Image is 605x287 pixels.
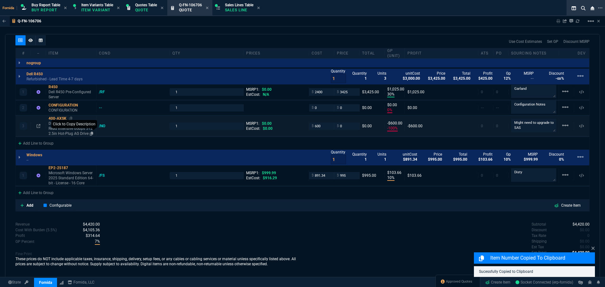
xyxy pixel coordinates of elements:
[582,233,590,238] p: spec.value
[588,4,597,12] nx-icon: Close Workbench
[80,233,100,238] p: spec.value
[246,92,306,97] div: EstCost:
[574,51,589,56] div: dev
[579,4,588,12] nx-icon: Search
[99,173,111,178] div: /FS
[244,51,309,56] div: prices
[387,87,402,92] p: $1,025.00
[32,3,60,7] span: Buy Report Table
[49,89,94,100] p: Dell R450 Pre-Configured Server
[574,227,590,233] p: spec.value
[135,3,157,7] span: Quotes Table
[562,103,569,111] mat-icon: Example home icon
[16,137,56,148] div: Add Line to Group
[225,3,253,7] span: Sales Lines Table
[37,173,40,178] nx-icon: Item not found in Business Central. The quote is still valid.
[99,105,108,110] div: --
[99,123,111,129] div: /NO
[179,3,202,7] span: Q-FN-106706
[387,175,395,181] p: 10%
[407,123,475,129] div: -$600.00
[117,6,120,11] nx-icon: Close Tab
[509,51,559,56] div: Sourcing Notes
[86,233,100,238] span: With Burden (5.5%)
[446,279,472,284] span: Approved Quotes
[16,187,56,198] div: Add Line to Group
[547,39,558,44] a: Set GP
[95,238,100,245] span: With Burden (5.5%)
[49,84,94,89] div: R450
[481,124,483,128] span: 0
[407,89,475,95] div: $1,025.00
[587,233,590,238] span: 0
[16,51,31,56] div: #
[580,239,590,244] span: 0
[96,51,170,56] div: cond
[15,233,25,238] p: With Burden (5.5%)
[26,77,83,82] p: Refurbished - Lead Time 4-7 days
[532,238,547,244] p: undefined
[334,51,360,56] div: price
[337,89,339,95] span: $
[387,92,395,97] p: 30%
[26,72,43,77] p: Dell R450
[563,39,590,44] a: Discount MSRP
[312,89,314,95] span: $
[481,173,483,178] span: 0
[490,254,594,262] p: Item Number Copied to Clipboard
[496,173,498,178] span: 0
[387,107,392,113] p: 0%
[516,280,573,284] span: Socket Connected (erp-fornida)
[574,244,590,250] p: spec.value
[15,227,57,233] p: Cost With Burden (5.5%)
[37,106,40,110] nx-icon: Item not found in Business Central. The quote is still valid.
[362,123,382,129] div: $0.00
[567,221,590,227] p: spec.value
[161,6,164,11] nx-icon: Close Tab
[22,105,24,110] p: 2
[309,51,334,56] div: cost
[312,105,314,110] span: $
[532,221,546,227] p: undefined
[496,106,499,110] span: --
[49,203,72,208] p: Configurable
[170,51,243,56] div: qty
[23,279,30,285] a: API TOKEN
[179,8,202,13] p: Quote
[577,153,584,161] mat-icon: Example home icon
[337,123,339,129] span: $
[387,126,398,131] p: -100%
[598,5,602,11] nx-icon: Open New Tab
[407,105,475,110] div: $0.00
[37,90,40,94] nx-icon: Item not found in Business Central. The quote is still valid.
[26,60,41,66] p: nogroup
[49,108,94,113] p: CONFIGURATION
[532,244,544,250] p: undefined
[225,8,253,13] p: Sales Line
[99,89,111,95] div: /RF
[478,51,493,56] div: ATS
[385,48,405,58] div: GP (unit)
[15,256,302,267] p: These prices do NOT include applicable taxes, insurance, shipping, delivery, setup fees, or any c...
[481,106,484,110] span: --
[337,105,339,110] span: $
[387,121,402,126] p: -$600.00
[26,203,33,208] p: Add
[263,176,277,180] span: $916.29
[574,238,590,244] p: spec.value
[246,126,306,131] div: EstCost:
[362,89,382,95] div: $3,425.00
[262,171,276,175] span: $999.99
[32,8,60,13] p: Buy Report
[580,228,590,232] span: 0
[246,175,306,181] div: EstCost:
[77,221,100,227] p: spec.value
[549,201,586,210] a: Create Item
[89,238,100,245] p: spec.value
[26,158,46,163] p: --
[257,6,260,11] nx-icon: Close Tab
[22,89,24,95] p: 1
[362,105,382,110] div: $0.00
[66,279,96,285] a: msbcCompanyName
[331,69,346,74] p: Quantity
